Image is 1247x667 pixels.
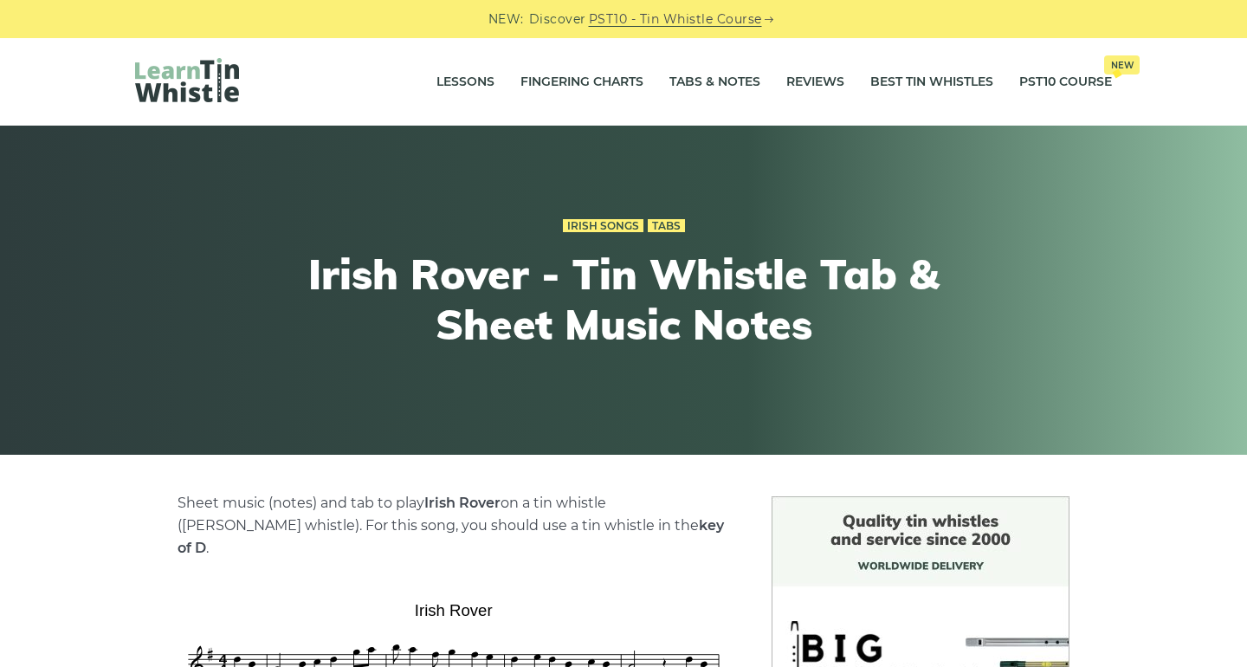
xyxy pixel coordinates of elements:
[648,219,685,233] a: Tabs
[563,219,643,233] a: Irish Songs
[305,249,942,349] h1: Irish Rover - Tin Whistle Tab & Sheet Music Notes
[786,61,844,104] a: Reviews
[520,61,643,104] a: Fingering Charts
[669,61,760,104] a: Tabs & Notes
[178,492,730,560] p: Sheet music (notes) and tab to play on a tin whistle ([PERSON_NAME] whistle). For this song, you ...
[424,495,501,511] strong: Irish Rover
[1104,55,1140,74] span: New
[1019,61,1112,104] a: PST10 CourseNew
[436,61,494,104] a: Lessons
[870,61,993,104] a: Best Tin Whistles
[135,58,239,102] img: LearnTinWhistle.com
